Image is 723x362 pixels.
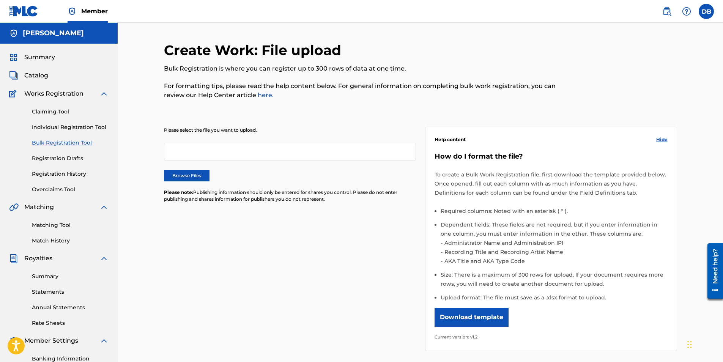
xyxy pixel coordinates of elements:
a: Match History [32,237,109,245]
li: Recording Title and Recording Artist Name [443,247,668,257]
span: Member [81,7,108,16]
img: expand [99,203,109,212]
li: Upload format: The file must save as a .xlsx format to upload. [441,293,668,302]
a: SummarySummary [9,53,55,62]
span: Summary [24,53,55,62]
span: Hide [656,136,668,143]
p: Please select the file you want to upload. [164,127,416,134]
img: Accounts [9,29,18,38]
img: Top Rightsholder [68,7,77,16]
p: For formatting tips, please read the help content below. For general information on completing bu... [164,82,559,100]
img: Summary [9,53,18,62]
a: Individual Registration Tool [32,123,109,131]
h5: How do I format the file? [435,152,668,161]
a: Registration History [32,170,109,178]
a: Matching Tool [32,221,109,229]
img: MLC Logo [9,6,38,17]
button: Download template [435,308,509,327]
a: Summary [32,272,109,280]
h2: Create Work: File upload [164,42,345,59]
img: Works Registration [9,89,19,98]
img: search [662,7,671,16]
img: expand [99,89,109,98]
img: Matching [9,203,19,212]
li: Required columns: Noted with an asterisk ( * ). [441,206,668,220]
div: User Menu [699,4,714,19]
span: Member Settings [24,336,78,345]
span: Royalties [24,254,52,263]
a: Overclaims Tool [32,186,109,194]
iframe: Chat Widget [685,326,723,362]
p: To create a Bulk Work Registration file, first download the template provided below. Once opened,... [435,170,668,197]
li: AKA Title and AKA Type Code [443,257,668,266]
img: Catalog [9,71,18,80]
a: Claiming Tool [32,108,109,116]
img: help [682,7,691,16]
a: Rate Sheets [32,319,109,327]
span: Help content [435,136,466,143]
img: Royalties [9,254,18,263]
a: Bulk Registration Tool [32,139,109,147]
img: expand [99,254,109,263]
li: Administrator Name and Administration IPI [443,238,668,247]
p: Current version: v1.2 [435,332,668,342]
a: Public Search [659,4,674,19]
li: Size: There is a maximum of 300 rows for upload. If your document requires more rows, you will ne... [441,270,668,293]
div: Help [679,4,694,19]
a: Statements [32,288,109,296]
span: Catalog [24,71,48,80]
span: Matching [24,203,54,212]
a: CatalogCatalog [9,71,48,80]
span: Works Registration [24,89,83,98]
label: Browse Files [164,170,209,181]
a: Annual Statements [32,304,109,312]
p: Publishing information should only be entered for shares you control. Please do not enter publish... [164,189,416,203]
p: Bulk Registration is where you can register up to 300 rows of data at one time. [164,64,559,73]
div: Drag [687,333,692,356]
li: Dependent fields: These fields are not required, but if you enter information in one column, you ... [441,220,668,270]
h5: DALLAS MICHAEL BURNS [23,29,84,38]
img: Member Settings [9,336,18,345]
iframe: Resource Center [702,241,723,302]
a: Registration Drafts [32,154,109,162]
span: Please note: [164,189,193,195]
a: here. [256,91,274,99]
img: expand [99,336,109,345]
